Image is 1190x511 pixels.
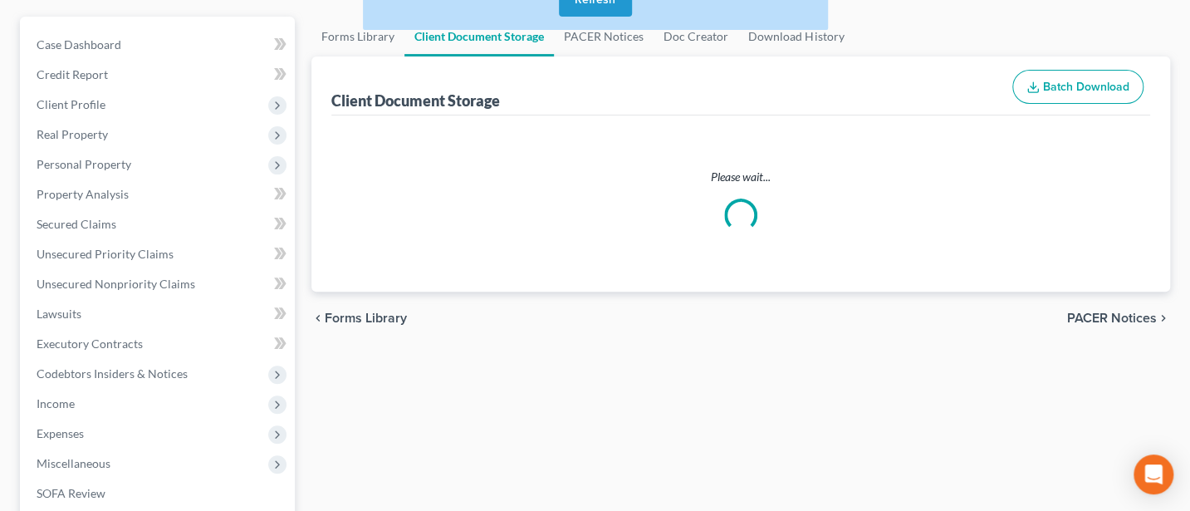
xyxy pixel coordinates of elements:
span: Credit Report [37,67,108,81]
span: Batch Download [1043,80,1129,94]
i: chevron_right [1157,312,1170,325]
button: chevron_left Forms Library [311,312,407,325]
span: Secured Claims [37,217,116,231]
a: Unsecured Nonpriority Claims [23,269,295,299]
i: chevron_left [311,312,325,325]
span: Lawsuits [37,307,81,321]
span: Client Profile [37,97,105,111]
div: Open Intercom Messenger [1134,454,1173,494]
a: Lawsuits [23,299,295,329]
span: Miscellaneous [37,456,110,470]
a: Secured Claims [23,209,295,239]
a: Executory Contracts [23,329,295,359]
div: Client Document Storage [331,91,500,111]
a: SOFA Review [23,479,295,509]
a: Case Dashboard [23,30,295,60]
span: Unsecured Priority Claims [37,247,174,261]
button: Batch Download [1012,70,1143,105]
span: Expenses [37,426,84,440]
span: Personal Property [37,157,131,171]
a: Unsecured Priority Claims [23,239,295,269]
a: Property Analysis [23,179,295,209]
span: Case Dashboard [37,37,121,52]
p: Please wait... [335,169,1147,185]
span: Executory Contracts [37,337,143,351]
span: Forms Library [325,312,407,325]
button: PACER Notices chevron_right [1067,312,1170,325]
a: Credit Report [23,60,295,90]
span: Codebtors Insiders & Notices [37,366,188,381]
span: SOFA Review [37,486,105,500]
span: Income [37,396,75,410]
span: Property Analysis [37,187,129,201]
span: Real Property [37,127,108,141]
span: PACER Notices [1067,312,1157,325]
a: Forms Library [311,17,404,57]
span: Unsecured Nonpriority Claims [37,277,195,291]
